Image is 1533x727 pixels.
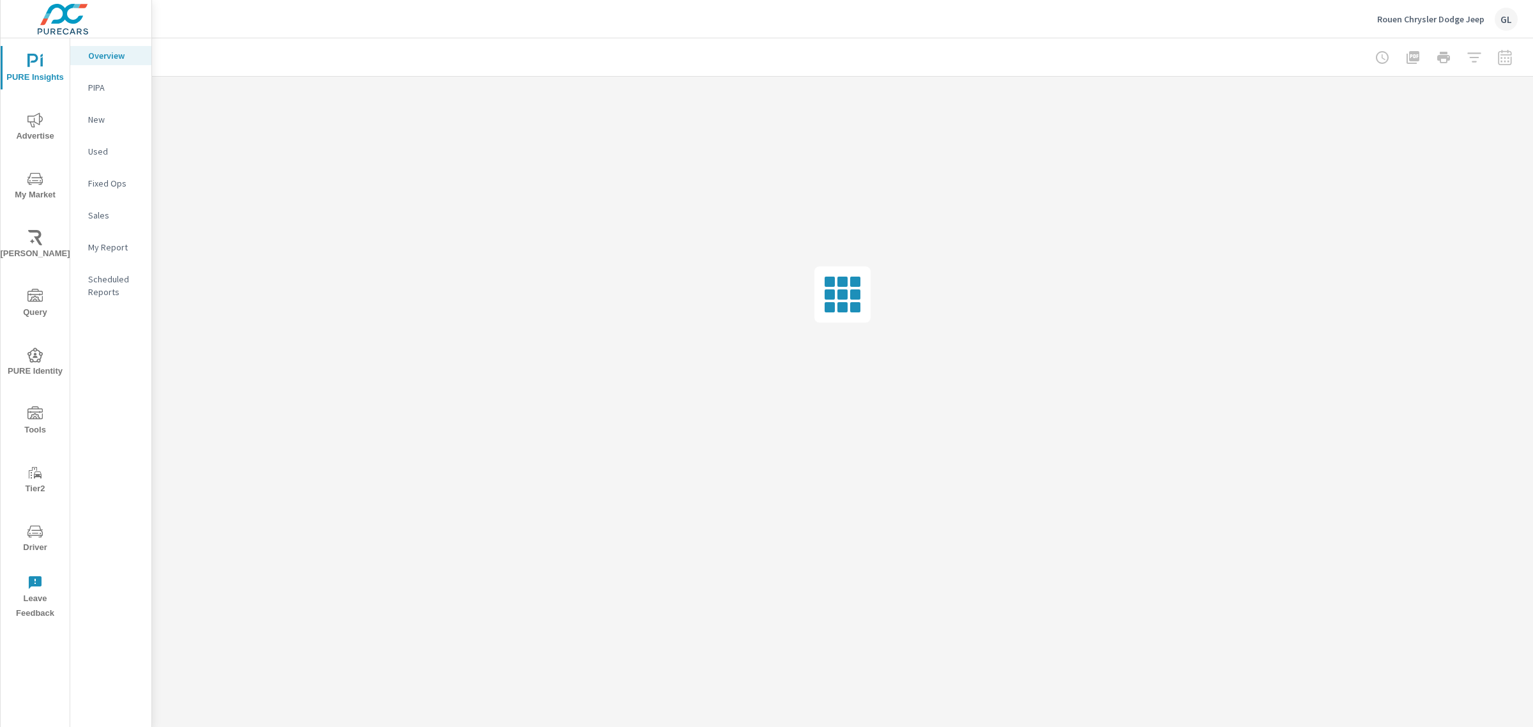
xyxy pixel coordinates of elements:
span: PURE Insights [4,54,66,85]
span: [PERSON_NAME] [4,230,66,261]
p: Sales [88,209,141,222]
div: nav menu [1,38,70,626]
p: Scheduled Reports [88,273,141,298]
span: Tools [4,406,66,438]
span: PURE Identity [4,348,66,379]
span: Advertise [4,112,66,144]
p: Used [88,145,141,158]
div: Fixed Ops [70,174,151,193]
p: My Report [88,241,141,254]
div: Overview [70,46,151,65]
div: GL [1495,8,1518,31]
p: Overview [88,49,141,62]
div: My Report [70,238,151,257]
div: Used [70,142,151,161]
span: Query [4,289,66,320]
span: Driver [4,524,66,555]
p: Fixed Ops [88,177,141,190]
div: Sales [70,206,151,225]
span: Leave Feedback [4,575,66,621]
span: My Market [4,171,66,203]
div: Scheduled Reports [70,270,151,302]
p: PIPA [88,81,141,94]
span: Tier2 [4,465,66,496]
p: New [88,113,141,126]
div: New [70,110,151,129]
div: PIPA [70,78,151,97]
p: Rouen Chrysler Dodge Jeep [1377,13,1484,25]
